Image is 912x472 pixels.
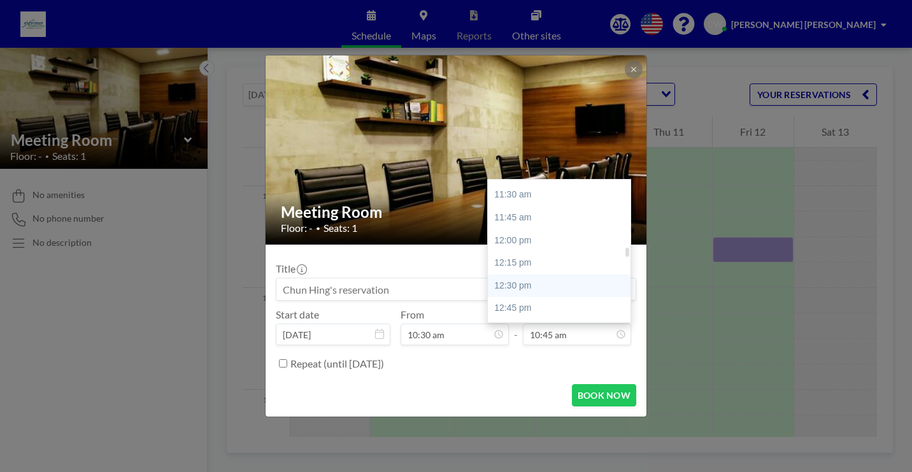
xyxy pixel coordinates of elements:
[324,222,357,234] span: Seats: 1
[266,23,648,278] img: 537.jpg
[488,229,637,252] div: 12:00 pm
[514,313,518,341] span: -
[572,384,636,406] button: BOOK NOW
[276,278,636,300] input: Chun Hing's reservation
[488,297,637,320] div: 12:45 pm
[488,206,637,229] div: 11:45 am
[316,224,320,233] span: •
[488,252,637,275] div: 12:15 pm
[401,308,424,321] label: From
[276,308,319,321] label: Start date
[281,203,632,222] h2: Meeting Room
[488,275,637,297] div: 12:30 pm
[488,320,637,343] div: 01:00 pm
[281,222,313,234] span: Floor: -
[290,357,384,370] label: Repeat (until [DATE])
[488,183,637,206] div: 11:30 am
[276,262,306,275] label: Title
